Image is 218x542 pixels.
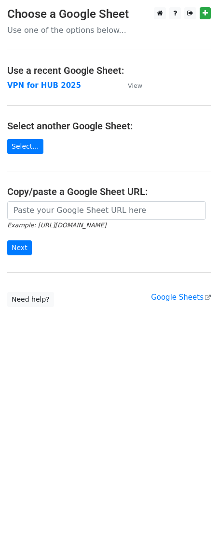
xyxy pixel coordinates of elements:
[7,65,211,76] h4: Use a recent Google Sheet:
[7,201,206,220] input: Paste your Google Sheet URL here
[7,120,211,132] h4: Select another Google Sheet:
[128,82,142,89] small: View
[7,186,211,197] h4: Copy/paste a Google Sheet URL:
[151,293,211,302] a: Google Sheets
[7,7,211,21] h3: Choose a Google Sheet
[7,240,32,255] input: Next
[7,81,81,90] a: VPN for HUB 2025
[7,292,54,307] a: Need help?
[7,222,106,229] small: Example: [URL][DOMAIN_NAME]
[7,25,211,35] p: Use one of the options below...
[7,139,43,154] a: Select...
[118,81,142,90] a: View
